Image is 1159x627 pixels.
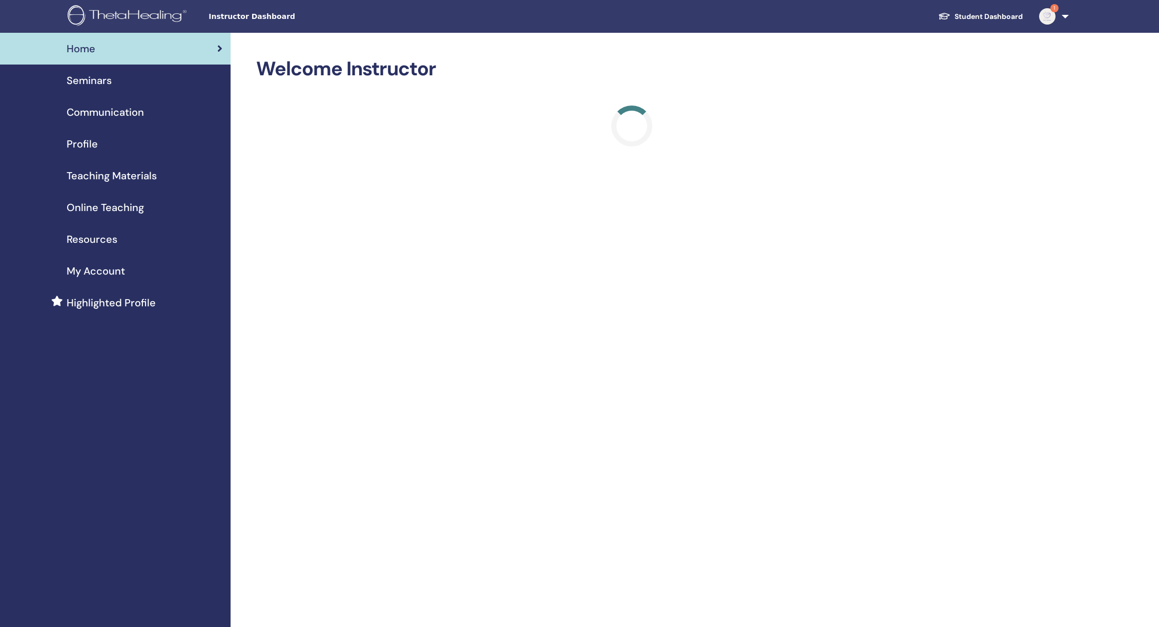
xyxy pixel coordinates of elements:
[1039,8,1055,25] img: default.jpg
[67,104,144,120] span: Communication
[67,232,117,247] span: Resources
[67,168,157,183] span: Teaching Materials
[1050,4,1059,12] span: 1
[67,73,112,88] span: Seminars
[67,41,95,56] span: Home
[67,263,125,279] span: My Account
[930,7,1031,26] a: Student Dashboard
[67,136,98,152] span: Profile
[67,200,144,215] span: Online Teaching
[209,11,362,22] span: Instructor Dashboard
[938,12,950,20] img: graduation-cap-white.svg
[67,295,156,310] span: Highlighted Profile
[68,5,190,28] img: logo.png
[256,57,1008,81] h2: Welcome Instructor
